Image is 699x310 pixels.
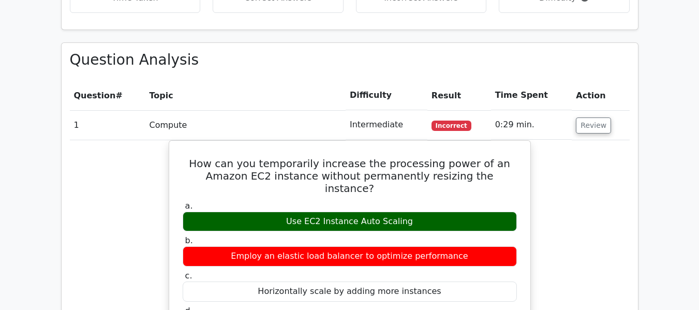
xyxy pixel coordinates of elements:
button: Review [576,117,611,134]
th: Topic [145,81,346,110]
span: b. [185,235,193,245]
td: Intermediate [346,110,427,140]
span: Question [74,91,116,100]
th: # [70,81,145,110]
div: Use EC2 Instance Auto Scaling [183,212,517,232]
h3: Question Analysis [70,51,630,69]
th: Action [572,81,629,110]
td: 1 [70,110,145,140]
div: Horizontally scale by adding more instances [183,282,517,302]
td: Compute [145,110,346,140]
span: a. [185,201,193,211]
th: Time Spent [491,81,572,110]
div: Employ an elastic load balancer to optimize performance [183,246,517,267]
h5: How can you temporarily increase the processing power of an Amazon EC2 instance without permanent... [182,157,518,195]
span: c. [185,271,192,281]
th: Difficulty [346,81,427,110]
span: Incorrect [432,121,471,131]
th: Result [427,81,491,110]
td: 0:29 min. [491,110,572,140]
